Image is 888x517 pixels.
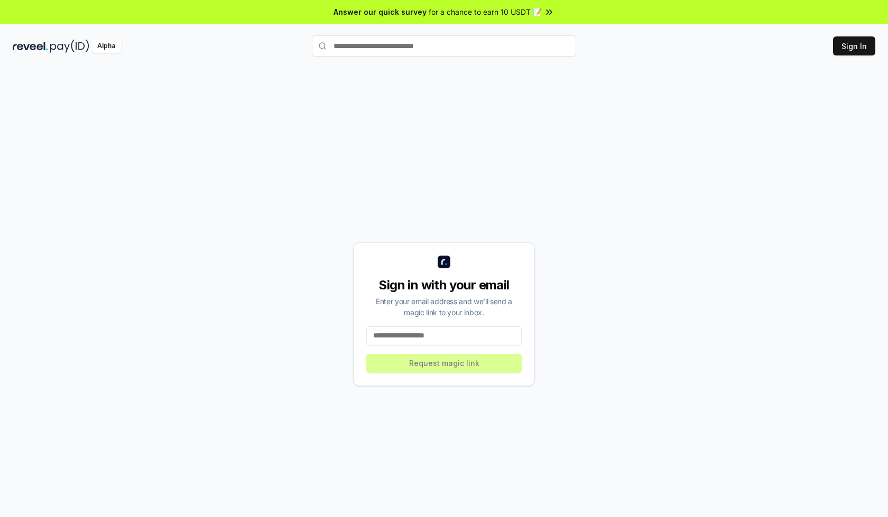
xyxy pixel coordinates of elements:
[429,6,542,17] span: for a chance to earn 10 USDT 📝
[50,40,89,53] img: pay_id
[366,277,522,294] div: Sign in with your email
[91,40,121,53] div: Alpha
[366,296,522,318] div: Enter your email address and we’ll send a magic link to your inbox.
[833,36,875,55] button: Sign In
[334,6,427,17] span: Answer our quick survey
[438,256,450,268] img: logo_small
[13,40,48,53] img: reveel_dark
